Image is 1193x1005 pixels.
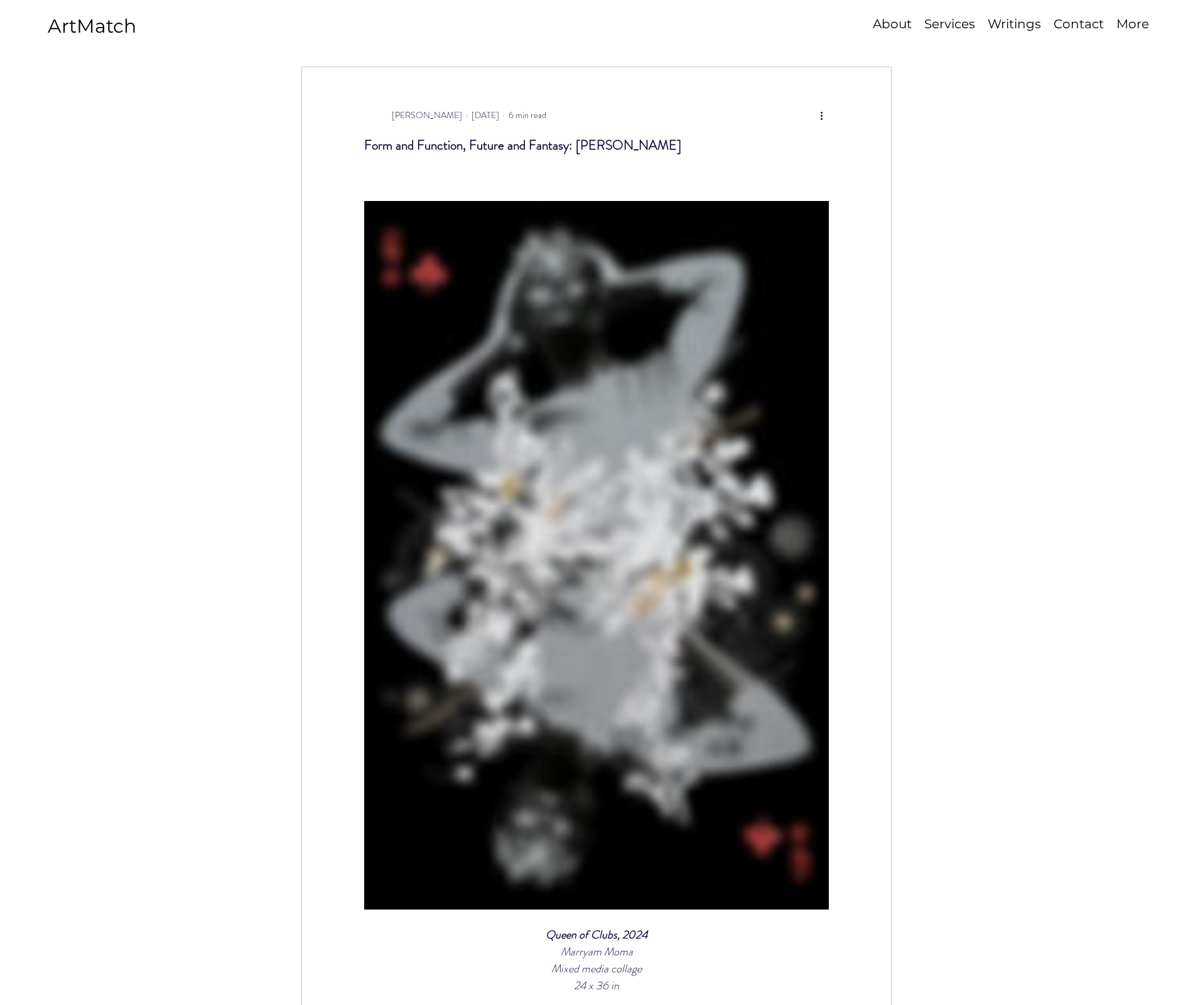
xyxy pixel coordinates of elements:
span: Mixed media collage [551,960,642,977]
a: Services [918,15,981,33]
span: Marryam Moma [561,943,633,960]
nav: Site [866,15,1152,33]
img: ree [364,201,829,910]
span: 6 min read [509,109,546,121]
h1: Form and Function, Future and Fantasy: [PERSON_NAME] [364,136,829,155]
span: 24 x 36 in [574,977,619,994]
a: About [866,15,918,33]
p: More [1110,15,1155,33]
span: Queen of Clubs, 2024 [546,926,647,943]
a: Writings [981,15,1047,33]
a: Contact [1047,15,1110,33]
button: More actions [814,107,829,122]
span: Sep 1 [472,109,499,121]
a: ArtMatch [48,14,136,38]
